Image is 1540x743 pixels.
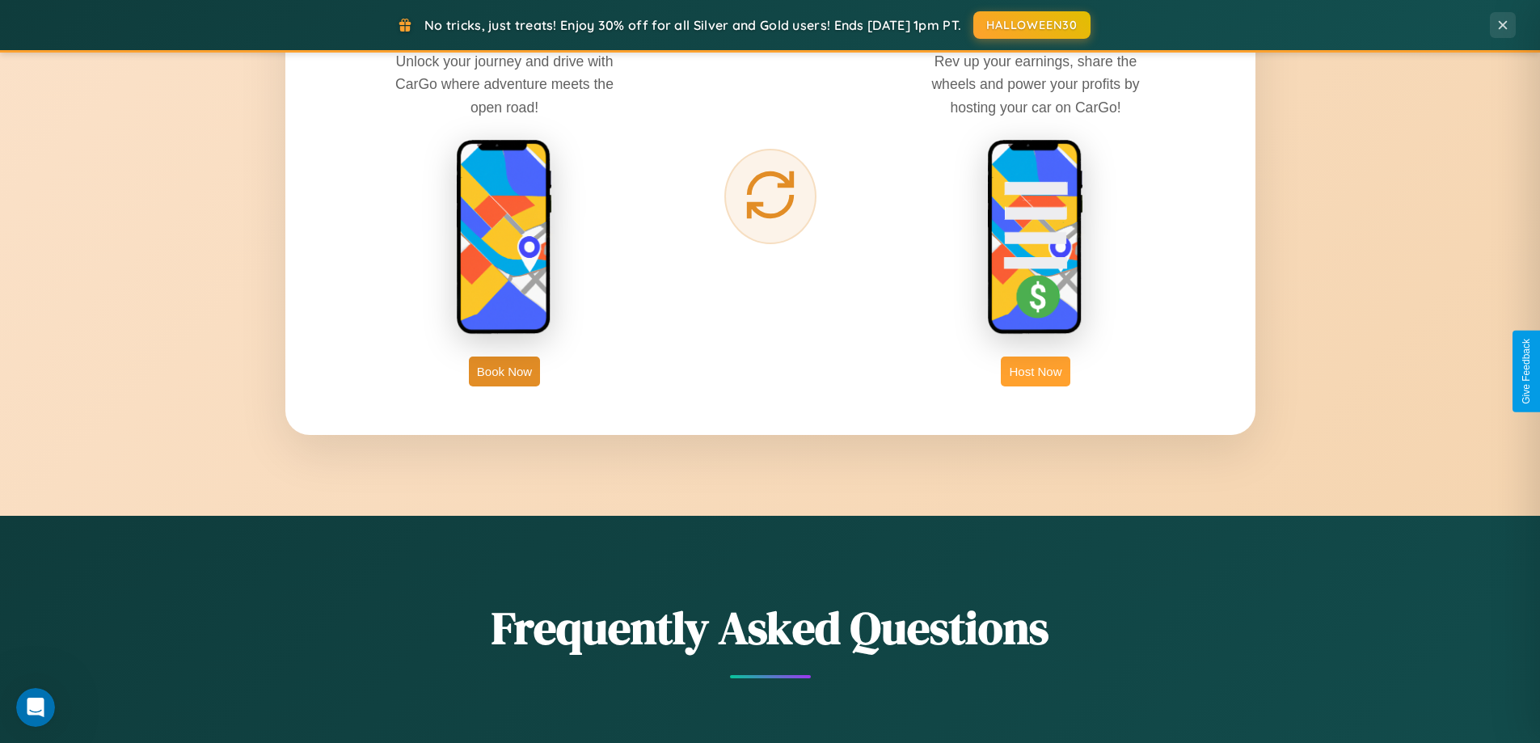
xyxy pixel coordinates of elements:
p: Rev up your earnings, share the wheels and power your profits by hosting your car on CarGo! [914,50,1157,118]
img: rent phone [456,139,553,336]
button: Book Now [469,357,540,386]
div: Give Feedback [1521,339,1532,404]
p: Unlock your journey and drive with CarGo where adventure meets the open road! [383,50,626,118]
button: HALLOWEEN30 [973,11,1091,39]
iframe: Intercom live chat [16,688,55,727]
img: host phone [987,139,1084,336]
button: Host Now [1001,357,1070,386]
span: No tricks, just treats! Enjoy 30% off for all Silver and Gold users! Ends [DATE] 1pm PT. [424,17,961,33]
h2: Frequently Asked Questions [285,597,1255,659]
